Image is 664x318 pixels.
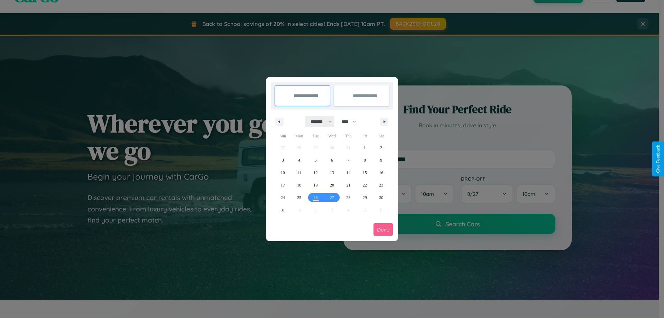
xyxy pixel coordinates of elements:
span: 6 [331,154,333,166]
button: 23 [373,179,389,191]
span: 10 [281,166,285,179]
button: 26 [307,191,324,204]
span: 15 [363,166,367,179]
button: 7 [340,154,357,166]
button: 8 [357,154,373,166]
button: 19 [307,179,324,191]
button: 17 [275,179,291,191]
button: 3 [275,154,291,166]
span: 24 [281,191,285,204]
button: 24 [275,191,291,204]
span: 27 [330,191,334,204]
span: 1 [364,142,366,154]
div: Give Feedback [656,145,661,173]
span: 7 [347,154,349,166]
button: 12 [307,166,324,179]
button: 16 [373,166,389,179]
span: 3 [282,154,284,166]
span: 22 [363,179,367,191]
span: 25 [297,191,301,204]
button: 22 [357,179,373,191]
button: 14 [340,166,357,179]
button: 30 [373,191,389,204]
span: Thu [340,130,357,142]
span: 28 [346,191,350,204]
span: 20 [330,179,334,191]
button: 18 [291,179,307,191]
span: 23 [379,179,383,191]
span: 29 [363,191,367,204]
button: 1 [357,142,373,154]
button: 13 [324,166,340,179]
span: 26 [314,191,318,204]
button: 20 [324,179,340,191]
span: Fri [357,130,373,142]
button: 31 [275,204,291,216]
span: 4 [298,154,300,166]
span: 2 [380,142,382,154]
button: 11 [291,166,307,179]
button: 5 [307,154,324,166]
span: 13 [330,166,334,179]
span: 31 [281,204,285,216]
span: 17 [281,179,285,191]
button: 28 [340,191,357,204]
button: 27 [324,191,340,204]
button: 6 [324,154,340,166]
button: 9 [373,154,389,166]
button: Done [373,223,393,236]
span: 30 [379,191,383,204]
span: 16 [379,166,383,179]
span: Sat [373,130,389,142]
button: 4 [291,154,307,166]
button: 2 [373,142,389,154]
button: 29 [357,191,373,204]
span: Mon [291,130,307,142]
button: 15 [357,166,373,179]
button: 25 [291,191,307,204]
span: 14 [346,166,350,179]
span: 18 [297,179,301,191]
span: Wed [324,130,340,142]
span: 8 [364,154,366,166]
button: 10 [275,166,291,179]
span: 5 [315,154,317,166]
span: 12 [314,166,318,179]
span: Tue [307,130,324,142]
span: 9 [380,154,382,166]
span: Sun [275,130,291,142]
span: 11 [297,166,301,179]
button: 21 [340,179,357,191]
span: 19 [314,179,318,191]
span: 21 [346,179,350,191]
